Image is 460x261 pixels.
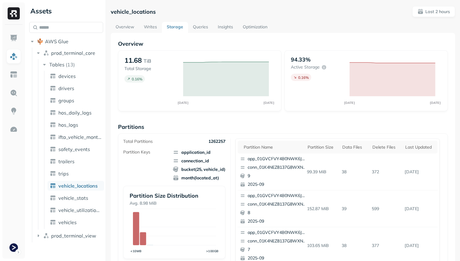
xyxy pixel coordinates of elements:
p: Sep 19, 2025 [402,240,437,251]
a: drivers [47,83,104,93]
tspan: [DATE] [264,101,274,104]
p: 11.68 [124,56,142,65]
p: 2025-09 [248,218,307,224]
p: Sep 19, 2025 [402,203,437,214]
div: Last updated [405,144,434,150]
span: hos_daily_logs [58,110,92,116]
a: trailers [47,157,104,166]
p: 103.65 MiB [305,240,340,251]
p: Partition Size Distribution [130,192,219,199]
a: Insights [213,22,238,33]
img: table [50,171,56,177]
p: app_01GVCFVY4B0NWK6JYK87JP2WRP [248,156,307,162]
img: Terminal [9,243,18,252]
a: vehicle_stats [47,193,104,203]
p: 377 [369,240,402,251]
button: Tables(13) [41,60,104,69]
span: connection_id [173,158,225,164]
tspan: [DATE] [178,101,189,104]
img: table [50,134,56,140]
a: Storage [162,22,188,33]
span: trailers [58,158,75,164]
img: Dashboard [10,34,18,42]
tspan: <10MB [131,249,142,253]
img: Assets [10,52,18,60]
p: Total Partitions [123,139,153,144]
img: table [50,158,56,164]
p: vehicle_locations [111,8,156,15]
p: 7 [248,247,307,253]
button: Last 2 hours [412,6,455,17]
p: Partitions [118,123,448,130]
tspan: [DATE] [344,101,355,104]
img: root [37,38,43,44]
p: 39 [339,203,369,214]
img: table [50,97,56,104]
img: Query Explorer [10,89,18,97]
span: month(located_at) [173,175,225,181]
p: 0.16 % [298,75,309,80]
img: table [50,110,56,116]
img: Insights [10,107,18,115]
button: app_01GVCFVY4B0NWK6JYK87JP2WRPconn_01K4NEZ8137G8WXNV00CK90XW182025-09 [238,190,309,227]
tspan: [DATE] [430,101,441,104]
p: TiB [144,57,151,65]
a: Queries [188,22,213,33]
p: app_01GVCFVY4B0NWK6JYK87JP2WRP [248,230,307,236]
p: conn_01K4NEZ8137G8WXNV00CK90XW1 [248,164,307,171]
p: Sep 19, 2025 [402,167,437,177]
div: Partition name [244,144,301,150]
img: table [50,85,56,91]
a: vehicles [47,217,104,227]
p: 2025-09 [248,182,307,188]
span: hos_logs [58,122,78,128]
img: table [50,73,56,79]
span: devices [58,73,76,79]
p: 8 [248,210,307,216]
p: Active storage [291,64,320,70]
a: vehicle_locations [47,181,104,191]
img: namespace [43,233,49,239]
span: groups [58,97,74,104]
a: hos_logs [47,120,104,130]
img: table [50,219,56,225]
p: 372 [369,167,402,177]
p: 94.33% [291,56,311,63]
p: ( 13 ) [66,62,75,68]
p: Total Storage [124,66,177,72]
img: table [50,195,56,201]
span: vehicle_utilization_day [58,207,102,213]
span: AWS Glue [45,38,68,44]
div: Data Files [342,144,366,150]
p: Avg. 8.98 MiB [130,200,219,206]
span: prod_terminal_core [51,50,95,56]
img: table [50,122,56,128]
img: Optimization [10,125,18,133]
span: application_id [173,149,225,155]
p: 152.87 MiB [305,203,340,214]
tspan: >100GB [206,249,219,253]
p: 38 [339,240,369,251]
p: Last 2 hours [425,9,450,15]
p: Partition Keys [123,149,150,155]
span: vehicle_stats [58,195,88,201]
a: ifta_vehicle_months [47,132,104,142]
p: Overview [118,40,448,47]
a: devices [47,71,104,81]
p: 0.16 % [132,77,142,81]
span: safety_events [58,146,90,152]
img: table [50,183,56,189]
button: app_01GVCFVY4B0NWK6JYK87JP2WRPconn_01K4NEZ8137G8WXNV00CK90XW192025-09 [238,153,309,190]
span: drivers [58,85,74,91]
p: conn_01K4NEZ8137G8WXNV00CK90XW1 [248,201,307,207]
span: ifta_vehicle_months [58,134,102,140]
span: Tables [49,62,64,68]
div: Assets [29,6,103,16]
a: Overview [111,22,139,33]
p: 9 [248,173,307,179]
a: groups [47,96,104,105]
p: 99.39 MiB [305,167,340,177]
a: hos_daily_logs [47,108,104,118]
img: table [50,207,56,213]
img: Ryft [8,7,20,19]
